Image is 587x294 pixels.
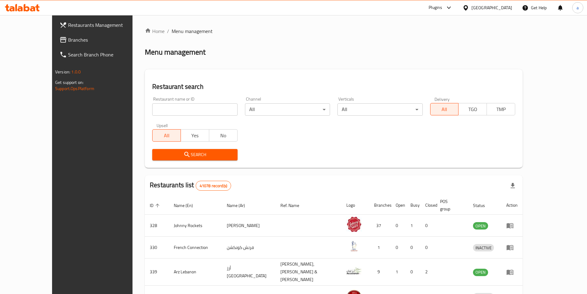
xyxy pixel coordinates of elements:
a: Search Branch Phone [55,47,150,62]
span: Search [157,151,232,159]
button: Yes [181,129,209,142]
span: Name (Ar) [227,202,253,209]
span: TMP [489,105,513,114]
span: POS group [440,198,461,213]
span: TGO [461,105,484,114]
div: Export file [505,178,520,193]
td: 0 [420,237,435,259]
span: All [155,131,178,140]
span: Menu management [172,27,213,35]
span: 1.0.0 [71,68,81,76]
td: فرنش كونكشن [222,237,275,259]
td: 339 [145,259,169,286]
div: Menu [506,268,518,276]
td: 0 [391,237,406,259]
td: 9 [369,259,391,286]
span: No [212,131,235,140]
h2: Restaurants list [150,180,231,191]
li: / [167,27,169,35]
td: 0 [391,215,406,237]
label: Upsell [157,123,168,127]
button: No [209,129,238,142]
a: Support.OpsPlatform [55,85,94,93]
td: 1 [369,237,391,259]
td: 0 [406,259,420,286]
a: Branches [55,32,150,47]
span: Search Branch Phone [68,51,145,58]
nav: breadcrumb [145,27,523,35]
td: French Connection [169,237,222,259]
span: ID [150,202,161,209]
th: Action [501,196,523,215]
div: Menu [506,222,518,229]
th: Open [391,196,406,215]
div: Total records count [196,181,231,191]
td: أرز [GEOGRAPHIC_DATA] [222,259,275,286]
span: 41078 record(s) [196,183,231,189]
button: All [430,103,459,115]
label: Delivery [434,97,450,101]
td: Johnny Rockets [169,215,222,237]
td: 0 [420,215,435,237]
div: Menu [506,244,518,251]
div: Plugins [429,4,442,11]
span: All [433,105,456,114]
div: All [245,103,330,116]
span: Name (En) [174,202,201,209]
td: 328 [145,215,169,237]
span: INACTIVE [473,244,494,251]
span: Status [473,202,493,209]
th: Branches [369,196,391,215]
td: Arz Lebanon [169,259,222,286]
button: Search [152,149,237,160]
td: 1 [391,259,406,286]
span: Yes [183,131,207,140]
button: TGO [458,103,487,115]
span: Branches [68,36,145,43]
td: [PERSON_NAME] [222,215,275,237]
th: Logo [341,196,369,215]
button: All [152,129,181,142]
span: Get support on: [55,78,84,86]
a: Home [145,27,165,35]
button: TMP [487,103,515,115]
td: 2 [420,259,435,286]
div: [GEOGRAPHIC_DATA] [471,4,512,11]
span: Ref. Name [280,202,307,209]
img: Arz Lebanon [346,263,362,279]
span: Restaurants Management [68,21,145,29]
a: Restaurants Management [55,18,150,32]
td: 1 [406,215,420,237]
img: Johnny Rockets [346,217,362,232]
img: French Connection [346,238,362,254]
span: a [577,4,579,11]
div: All [337,103,422,116]
h2: Menu management [145,47,206,57]
th: Busy [406,196,420,215]
td: 37 [369,215,391,237]
td: [PERSON_NAME],[PERSON_NAME] & [PERSON_NAME] [275,259,342,286]
th: Closed [420,196,435,215]
td: 330 [145,237,169,259]
h2: Restaurant search [152,82,515,91]
span: OPEN [473,222,488,230]
td: 0 [406,237,420,259]
input: Search for restaurant name or ID.. [152,103,237,116]
span: Version: [55,68,70,76]
span: OPEN [473,269,488,276]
